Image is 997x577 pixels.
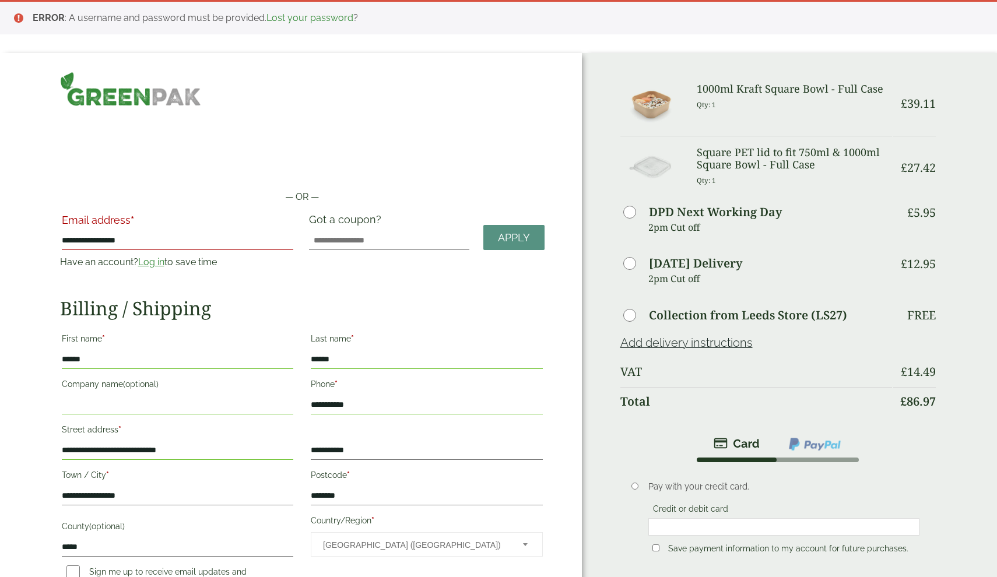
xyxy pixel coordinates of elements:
label: First name [62,330,293,350]
p: Have an account? to save time [60,255,295,269]
th: Total [620,387,893,416]
abbr: required [371,516,374,525]
li: : A username and password must be provided. ? [33,11,978,25]
abbr: required [347,470,350,480]
h3: Square PET lid to fit 750ml & 1000ml Square Bowl - Full Case [697,146,892,171]
abbr: required [106,470,109,480]
label: Company name [62,376,293,396]
abbr: required [102,334,105,343]
th: VAT [620,358,893,386]
span: (optional) [123,379,159,389]
bdi: 27.42 [901,160,936,175]
label: Street address [62,421,293,441]
h3: 1000ml Kraft Square Bowl - Full Case [697,83,892,96]
abbr: required [351,334,354,343]
span: £ [901,256,907,272]
abbr: required [335,379,338,389]
label: Collection from Leeds Store (LS27) [649,309,847,321]
label: Email address [62,215,293,231]
a: Add delivery instructions [620,336,753,350]
span: £ [901,364,907,379]
label: DPD Next Working Day [649,206,782,218]
label: County [62,518,293,538]
img: GreenPak Supplies [60,72,201,106]
abbr: required [118,425,121,434]
label: Save payment information to my account for future purchases. [664,544,913,557]
label: Postcode [311,467,542,487]
img: ppcp-gateway.png [788,437,842,452]
iframe: Secure payment button frame [60,153,545,176]
span: £ [900,393,907,409]
label: [DATE] Delivery [649,258,742,269]
span: £ [907,205,914,220]
span: Country/Region [311,532,542,557]
p: 2pm Cut off [648,270,893,287]
a: Lost your password [266,12,353,23]
img: stripe.png [714,437,760,451]
strong: ERROR [33,12,65,23]
small: Qty: 1 [697,100,716,109]
span: £ [901,96,907,111]
bdi: 39.11 [901,96,936,111]
small: Qty: 1 [697,176,716,185]
p: Pay with your credit card. [648,480,919,493]
h2: Billing / Shipping [60,297,545,319]
a: Apply [483,225,545,250]
p: Free [907,308,936,322]
label: Last name [311,330,542,350]
span: Apply [498,231,530,244]
abbr: required [131,214,134,226]
bdi: 14.49 [901,364,936,379]
span: (optional) [89,522,125,531]
span: United Kingdom (UK) [323,533,507,557]
label: Country/Region [311,512,542,532]
label: Credit or debit card [648,504,733,517]
bdi: 86.97 [900,393,936,409]
label: Phone [311,376,542,396]
bdi: 12.95 [901,256,936,272]
label: Got a coupon? [309,213,386,231]
span: £ [901,160,907,175]
label: Town / City [62,467,293,487]
p: — OR — [60,190,545,204]
bdi: 5.95 [907,205,936,220]
iframe: Secure card payment input frame [652,522,915,532]
p: 2pm Cut off [648,219,893,236]
a: Log in [138,256,164,268]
